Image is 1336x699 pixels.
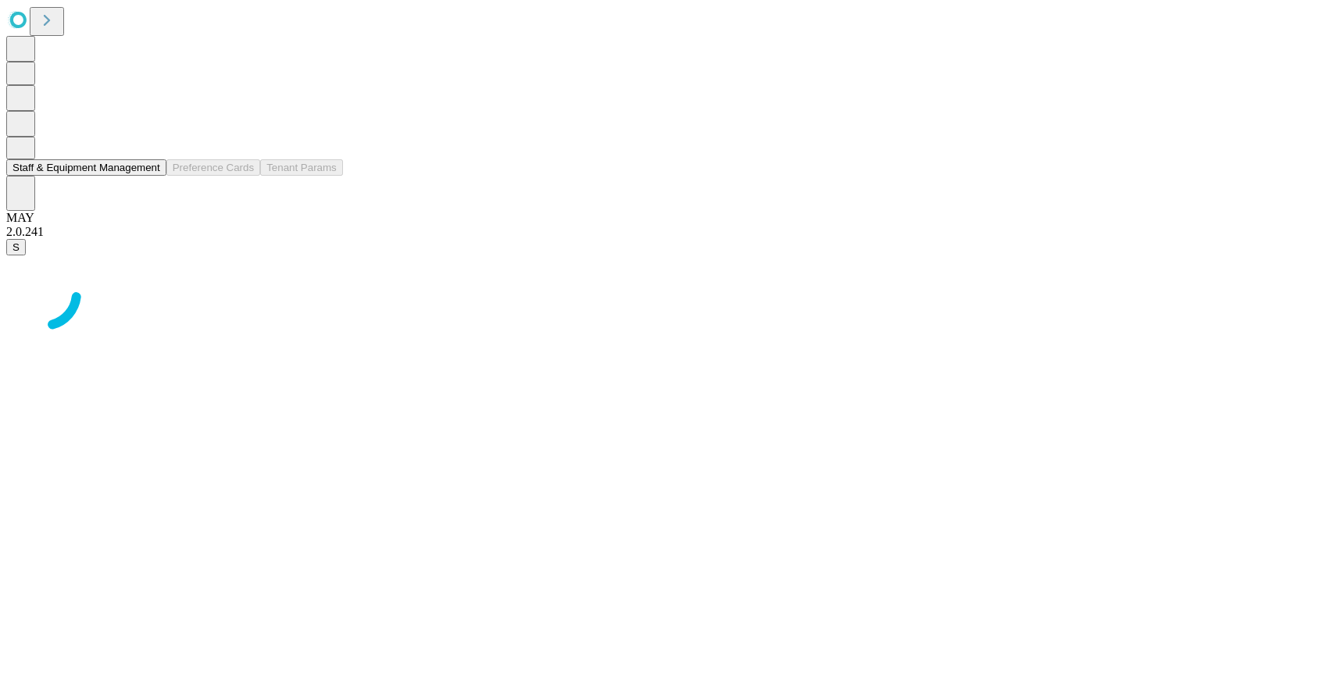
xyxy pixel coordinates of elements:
[6,225,1330,239] div: 2.0.241
[13,241,20,253] span: S
[260,159,343,176] button: Tenant Params
[6,159,166,176] button: Staff & Equipment Management
[6,211,1330,225] div: MAY
[6,239,26,255] button: S
[166,159,260,176] button: Preference Cards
